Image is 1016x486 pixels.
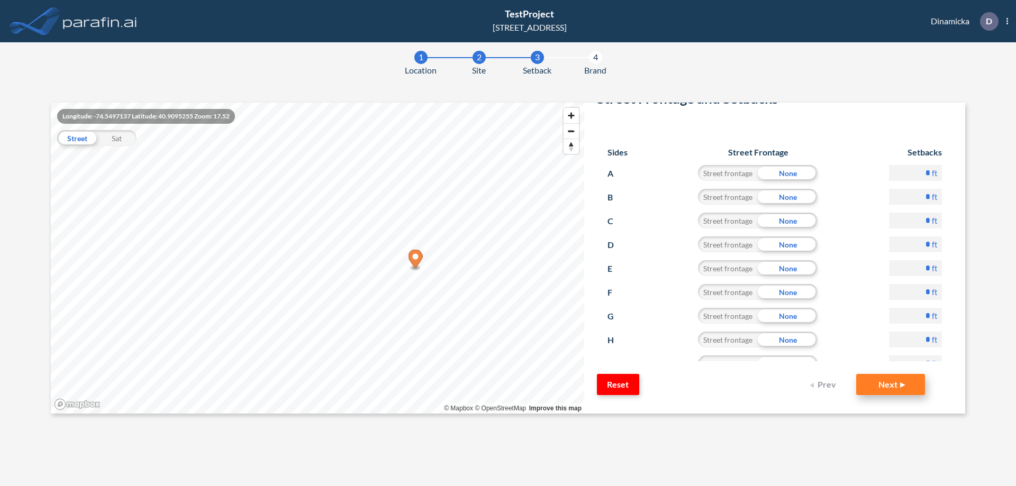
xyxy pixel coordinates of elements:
div: Longitude: -74.5497137 Latitude: 40.9095255 Zoom: 17.52 [57,109,235,124]
div: None [758,189,818,205]
div: Street frontage [698,213,758,228]
div: None [758,308,818,324]
div: None [758,355,818,371]
p: C [607,213,627,230]
p: A [607,165,627,182]
div: Street frontage [698,332,758,347]
a: OpenStreetMap [475,405,526,412]
div: Map marker [409,250,423,271]
span: Zoom out [564,124,579,139]
button: Next [856,374,925,395]
label: ft [932,310,938,321]
button: Reset [597,374,639,395]
span: Brand [584,64,606,77]
h6: Sides [607,147,628,157]
p: D [607,236,627,253]
label: ft [932,358,938,369]
label: ft [932,239,938,250]
button: Reset bearing to north [564,139,579,154]
div: [STREET_ADDRESS] [493,21,567,34]
label: ft [932,168,938,178]
h6: Setbacks [889,147,942,157]
a: Mapbox homepage [54,398,101,410]
p: E [607,260,627,277]
label: ft [932,263,938,273]
p: F [607,284,627,301]
label: ft [932,215,938,226]
label: ft [932,191,938,202]
button: Zoom in [564,108,579,123]
div: None [758,236,818,252]
img: logo [61,11,139,32]
p: G [607,308,627,325]
span: Site [472,64,486,77]
h6: Street Frontage [688,147,828,157]
div: None [758,284,818,300]
div: Street frontage [698,308,758,324]
div: 4 [589,51,602,64]
div: Street frontage [698,189,758,205]
div: 3 [531,51,544,64]
label: ft [932,334,938,345]
div: None [758,260,818,276]
div: None [758,213,818,228]
p: H [607,332,627,349]
span: TestProject [505,8,554,20]
div: Street [57,130,97,146]
div: Street frontage [698,284,758,300]
div: Street frontage [698,355,758,371]
canvas: Map [51,103,584,414]
button: Prev [803,374,846,395]
div: None [758,165,818,181]
div: Street frontage [698,236,758,252]
div: None [758,332,818,347]
div: Street frontage [698,165,758,181]
div: Street frontage [698,260,758,276]
button: Zoom out [564,123,579,139]
p: D [986,16,992,26]
a: Mapbox [444,405,473,412]
p: I [607,355,627,372]
a: Improve this map [529,405,582,412]
p: B [607,189,627,206]
div: 2 [473,51,486,64]
div: Sat [97,130,137,146]
label: ft [932,287,938,297]
span: Location [405,64,437,77]
span: Setback [523,64,551,77]
div: Dinamicka [915,12,1008,31]
div: 1 [414,51,428,64]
